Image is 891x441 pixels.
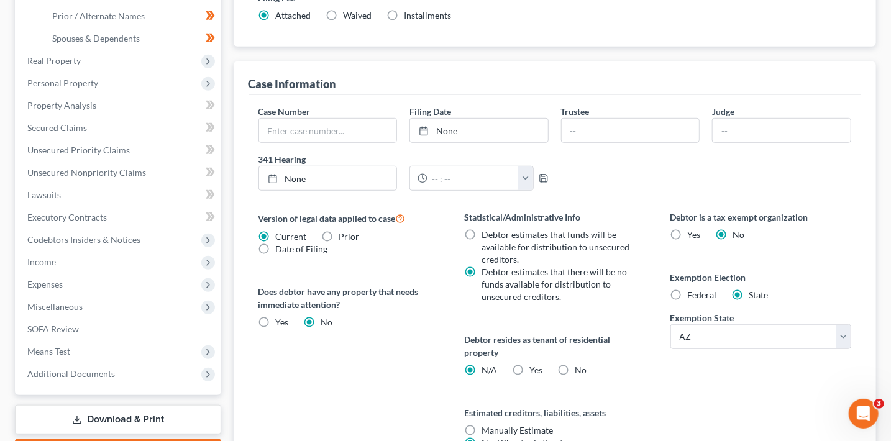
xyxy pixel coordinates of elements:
span: Property Analysis [27,100,96,111]
div: Case Information [249,76,336,91]
span: No [321,317,333,327]
a: Spouses & Dependents [42,27,221,50]
span: 3 [874,399,884,409]
a: SOFA Review [17,318,221,340]
span: Attached [276,10,311,20]
span: Real Property [27,55,81,66]
span: Installments [404,10,452,20]
span: Spouses & Dependents [52,33,140,43]
a: Unsecured Nonpriority Claims [17,161,221,184]
label: Estimated creditors, liabilities, assets [464,406,646,419]
span: Executory Contracts [27,212,107,222]
span: Unsecured Priority Claims [27,145,130,155]
label: Debtor resides as tenant of residential property [464,333,646,359]
span: State [749,289,769,300]
span: Secured Claims [27,122,87,133]
span: Yes [276,317,289,327]
iframe: Intercom live chat [849,399,879,429]
label: Trustee [561,105,590,118]
span: No [575,365,587,375]
label: Exemption Election [670,271,852,284]
span: SOFA Review [27,324,79,334]
a: None [259,166,397,190]
span: Income [27,257,56,267]
span: Waived [344,10,372,20]
label: Statistical/Administrative Info [464,211,646,224]
a: Executory Contracts [17,206,221,229]
span: Additional Documents [27,368,115,379]
label: 341 Hearing [252,153,555,166]
span: Personal Property [27,78,98,88]
span: Prior / Alternate Names [52,11,145,21]
a: Unsecured Priority Claims [17,139,221,161]
span: Yes [688,229,701,240]
span: Expenses [27,279,63,289]
input: -- [562,119,700,142]
input: -- [713,119,851,142]
span: Federal [688,289,717,300]
a: Secured Claims [17,117,221,139]
a: Lawsuits [17,184,221,206]
span: Lawsuits [27,189,61,200]
span: Means Test [27,346,70,357]
span: No [733,229,745,240]
span: Yes [529,365,542,375]
label: Filing Date [409,105,451,118]
a: Property Analysis [17,94,221,117]
span: Current [276,231,307,242]
input: Enter case number... [259,119,397,142]
span: Debtor estimates that there will be no funds available for distribution to unsecured creditors. [482,266,627,302]
label: Does debtor have any property that needs immediate attention? [258,285,440,311]
label: Judge [712,105,734,118]
input: -- : -- [427,166,519,190]
a: Download & Print [15,405,221,434]
label: Version of legal data applied to case [258,211,440,225]
span: Unsecured Nonpriority Claims [27,167,146,178]
a: None [410,119,548,142]
label: Debtor is a tax exempt organization [670,211,852,224]
label: Case Number [258,105,311,118]
span: Manually Estimate [482,425,553,435]
span: Codebtors Insiders & Notices [27,234,140,245]
span: Debtor estimates that funds will be available for distribution to unsecured creditors. [482,229,629,265]
label: Exemption State [670,311,734,324]
span: Miscellaneous [27,301,83,312]
a: Prior / Alternate Names [42,5,221,27]
span: N/A [482,365,497,375]
span: Prior [339,231,360,242]
span: Date of Filing [276,243,328,254]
